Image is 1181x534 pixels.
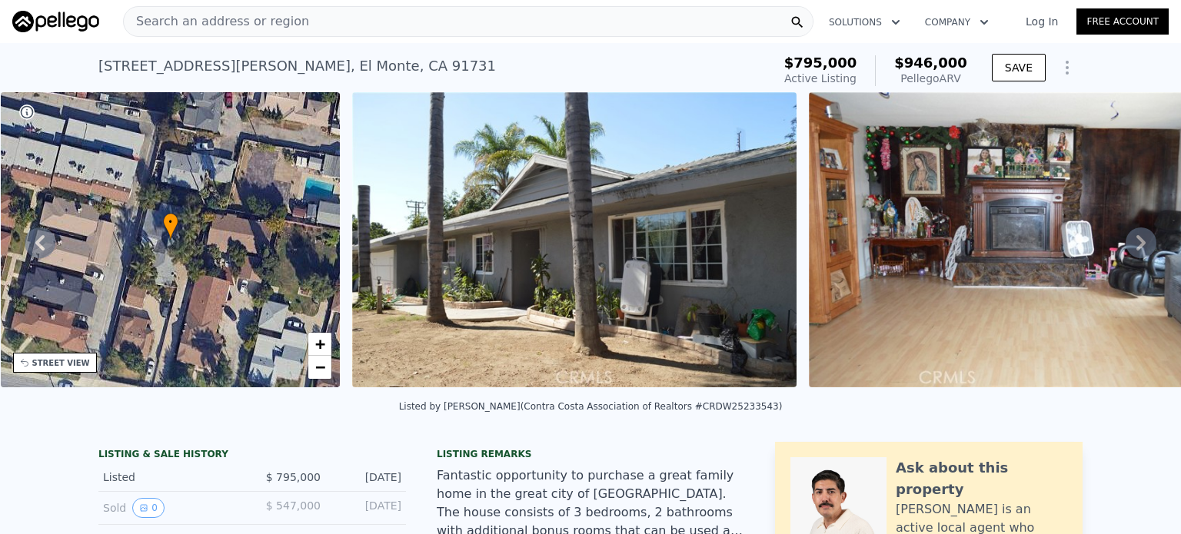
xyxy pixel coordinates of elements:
div: LISTING & SALE HISTORY [98,448,406,463]
span: • [163,215,178,229]
a: Log In [1007,14,1076,29]
img: Pellego [12,11,99,32]
img: Sale: 169892976 Parcel: 45434086 [352,92,797,387]
div: [DATE] [333,469,401,485]
button: Company [913,8,1001,36]
span: Active Listing [784,72,857,85]
span: $ 795,000 [266,471,321,483]
span: $946,000 [894,55,967,71]
span: − [315,357,325,376]
a: Free Account [1076,8,1169,35]
button: Solutions [817,8,913,36]
div: STREET VIEW [32,357,90,369]
a: Zoom in [308,333,331,356]
button: Show Options [1052,52,1083,83]
span: + [315,334,325,353]
div: Listed [103,469,240,485]
a: Zoom out [308,356,331,379]
div: Sold [103,498,240,518]
div: Pellego ARV [894,71,967,86]
button: View historical data [132,498,165,518]
div: Listing remarks [437,448,744,460]
span: $795,000 [784,55,857,71]
button: SAVE [992,54,1046,81]
div: • [163,213,178,240]
div: Ask about this property [896,457,1067,500]
span: $ 547,000 [266,499,321,512]
span: Search an address or region [124,12,309,31]
div: Listed by [PERSON_NAME] (Contra Costa Association of Realtors #CRDW25233543) [399,401,783,412]
div: [STREET_ADDRESS][PERSON_NAME] , El Monte , CA 91731 [98,55,496,77]
div: [DATE] [333,498,401,518]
